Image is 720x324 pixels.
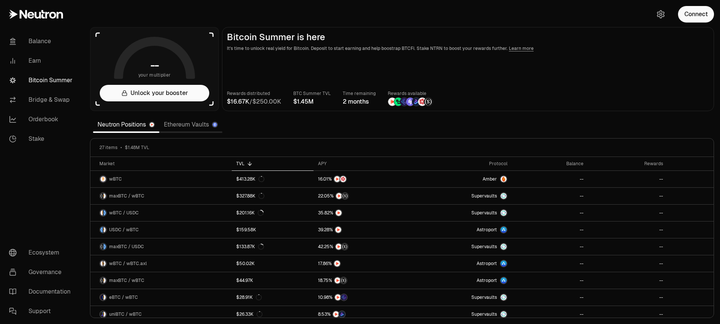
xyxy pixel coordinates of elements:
[3,110,81,129] a: Orderbook
[313,255,413,272] a: NTRN
[93,117,159,132] a: Neutron Positions
[512,188,588,204] a: --
[90,171,232,187] a: wBTC LogowBTC
[213,122,217,127] img: Ethereum Logo
[318,260,408,267] button: NTRN
[318,294,408,301] button: NTRNEtherFi Points
[313,188,413,204] a: NTRNStructured Points
[90,255,232,272] a: wBTC LogowBTC.axl LogowBTC / wBTC.axl
[334,176,340,182] img: NTRN
[109,311,142,317] span: uniBTC / wBTC
[100,244,103,250] img: maxBTC Logo
[236,210,264,216] div: $201.16K
[90,272,232,289] a: maxBTC LogowBTC LogomaxBTC / wBTC
[100,261,103,267] img: wBTC Logo
[313,171,413,187] a: NTRNMars Fragments
[232,188,313,204] a: $327.88K
[477,227,497,233] span: Astroport
[318,310,408,318] button: NTRNBedrock Diamonds
[90,222,232,238] a: USDC LogowBTC LogoUSDC / wBTC
[512,171,588,187] a: --
[109,210,139,216] span: wBTC / USDC
[471,210,497,216] span: Supervaults
[227,97,281,106] div: /
[3,129,81,149] a: Stake
[109,261,147,267] span: wBTC / wBTC.axl
[232,272,313,289] a: $44.97K
[227,45,709,52] p: It's time to unlock real yield for Bitcoin. Deposit to start earning and help boostrap BTCFi. Sta...
[318,209,408,217] button: NTRN
[336,244,342,250] img: NTRN
[232,255,313,272] a: $50.02K
[678,6,714,23] button: Connect
[471,294,497,300] span: Supervaults
[413,188,512,204] a: SupervaultsSupervaults
[3,51,81,71] a: Earn
[103,261,106,267] img: wBTC.axl Logo
[109,176,122,182] span: wBTC
[90,306,232,322] a: uniBTC LogowBTC LogouniBTC / wBTC
[236,161,309,167] div: TVL
[477,261,497,267] span: Astroport
[335,294,341,300] img: NTRN
[318,175,408,183] button: NTRNMars Fragments
[100,227,103,233] img: USDC Logo
[588,205,667,221] a: --
[90,205,232,221] a: wBTC LogoUSDC LogowBTC / USDC
[100,277,103,283] img: maxBTC Logo
[501,193,507,199] img: Supervaults
[512,306,588,322] a: --
[90,289,232,306] a: eBTC LogowBTC LogoeBTC / wBTC
[471,193,497,199] span: Supervaults
[236,311,262,317] div: $26.33K
[232,306,313,322] a: $26.33K
[103,244,106,250] img: USDC Logo
[588,171,667,187] a: --
[501,176,507,182] img: Amber
[109,193,144,199] span: maxBTC / wBTC
[100,85,209,101] button: Unlock your booster
[394,98,402,106] img: Lombard Lux
[3,32,81,51] a: Balance
[512,255,588,272] a: --
[99,145,117,151] span: 27 items
[293,90,331,97] p: BTC Summer TVL
[3,90,81,110] a: Bridge & Swap
[236,261,255,267] div: $50.02K
[90,188,232,204] a: maxBTC LogowBTC LogomaxBTC / wBTC
[334,277,340,283] img: NTRN
[100,193,103,199] img: maxBTC Logo
[336,210,342,216] img: NTRN
[3,71,81,90] a: Bitcoin Summer
[406,98,414,106] img: Solv Points
[516,161,583,167] div: Balance
[313,289,413,306] a: NTRNEtherFi Points
[413,238,512,255] a: SupervaultsSupervaults
[501,311,507,317] img: Supervaults
[103,210,106,216] img: USDC Logo
[588,222,667,238] a: --
[424,98,432,106] img: Structured Points
[313,205,413,221] a: NTRN
[343,97,376,106] div: 2 months
[109,294,138,300] span: eBTC / wBTC
[125,145,149,151] span: $1.48M TVL
[388,90,433,97] p: Rewards available
[588,272,667,289] a: --
[103,193,106,199] img: wBTC Logo
[318,243,408,250] button: NTRNStructured Points
[103,227,106,233] img: wBTC Logo
[512,222,588,238] a: --
[150,122,154,127] img: Neutron Logo
[413,255,512,272] a: Astroport
[483,176,497,182] span: Amber
[413,171,512,187] a: AmberAmber
[90,238,232,255] a: maxBTC LogoUSDC LogomaxBTC / USDC
[159,117,222,132] a: Ethereum Vaults
[318,277,408,284] button: NTRNStructured Points
[100,311,103,317] img: uniBTC Logo
[501,294,507,300] img: Supervaults
[109,227,139,233] span: USDC / wBTC
[471,311,497,317] span: Supervaults
[318,226,408,234] button: NTRN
